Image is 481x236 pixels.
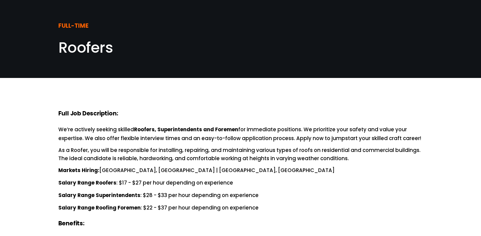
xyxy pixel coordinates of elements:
span: Roofers [58,37,113,58]
p: We’re actively seeking skilled for immediate positions. We prioritize your safety and value your ... [58,125,423,143]
p: : $17 - $27 per hour depending on experience [58,179,423,188]
strong: FULL-TIME [58,21,88,31]
p: [GEOGRAPHIC_DATA], [GEOGRAPHIC_DATA] | [GEOGRAPHIC_DATA], [GEOGRAPHIC_DATA] [58,166,423,175]
strong: Benefits: [58,219,84,229]
p: As a Roofer, you will be responsible for installing, repairing, and maintaining various types of ... [58,146,423,163]
strong: Full Job Description: [58,109,118,119]
strong: Salary Range Roofers [58,179,116,188]
strong: Markets Hiring: [58,166,99,175]
strong: Salary Range Superintendents [58,191,140,200]
p: : $22 - $37 per hour depending on experience [58,204,423,213]
p: : $28 - $33 per hour depending on experience [58,191,423,200]
strong: Salary Range Roofing Foremen [58,204,141,213]
strong: Roofers, Superintendents and Foremen [134,125,238,134]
